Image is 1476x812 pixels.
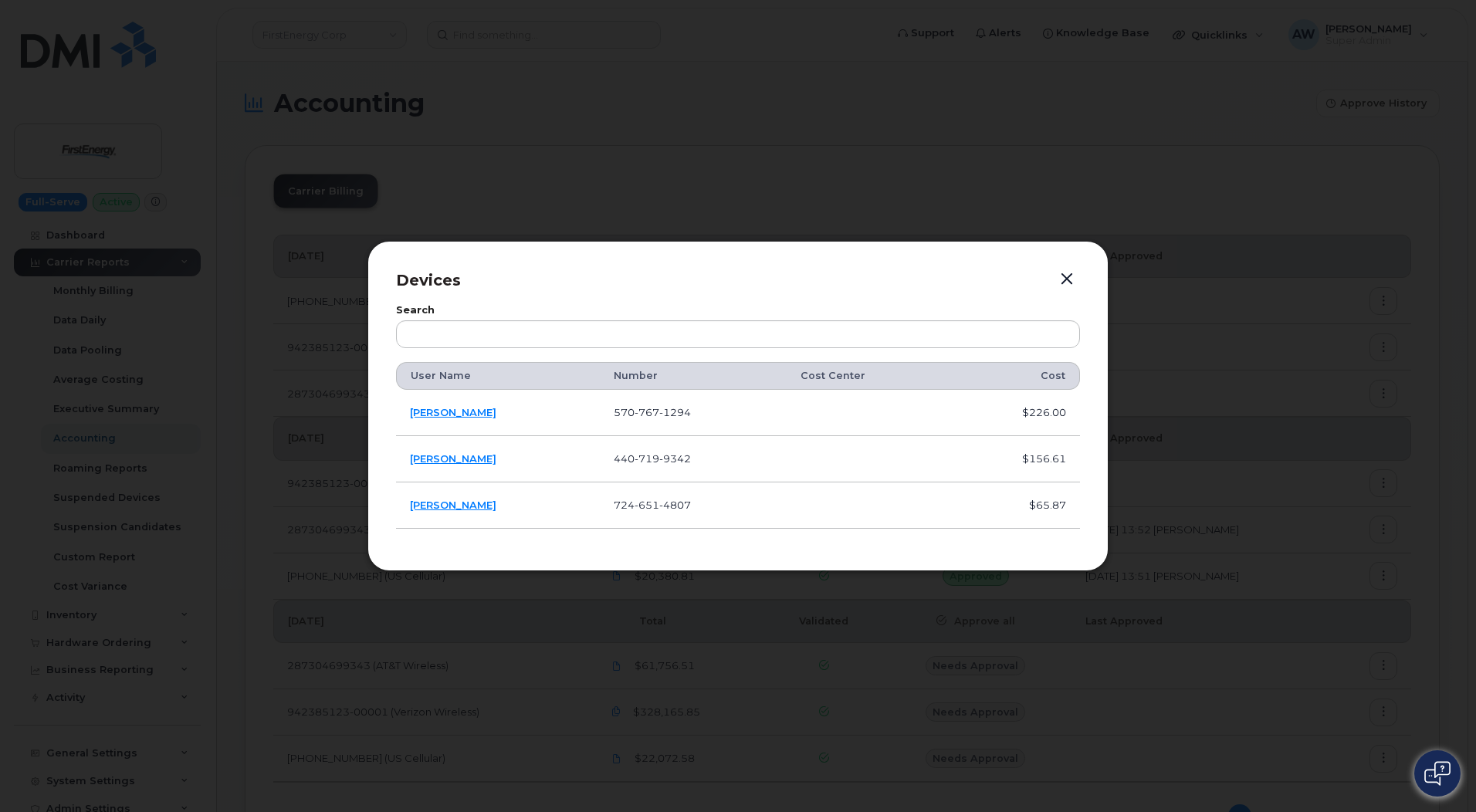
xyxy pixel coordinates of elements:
th: Cost [952,362,1080,390]
span: 570 [614,406,691,418]
label: Search [396,306,1080,316]
th: User Name [396,362,600,390]
a: [PERSON_NAME] [410,499,496,511]
td: $156.61 [952,436,1080,482]
span: 4807 [659,499,691,511]
span: 651 [635,499,659,511]
img: Open chat [1424,761,1451,786]
span: 719 [635,452,659,465]
span: 440 [614,452,691,465]
td: $226.00 [952,390,1080,436]
a: [PERSON_NAME] [410,452,496,465]
td: $65.87 [952,482,1080,529]
a: [PERSON_NAME] [410,406,496,418]
th: Cost Center [787,362,952,390]
th: Number [600,362,787,390]
span: 724 [614,499,691,511]
span: 1294 [659,406,691,418]
span: 767 [635,406,659,418]
span: 9342 [659,452,691,465]
p: Devices [396,269,1080,292]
